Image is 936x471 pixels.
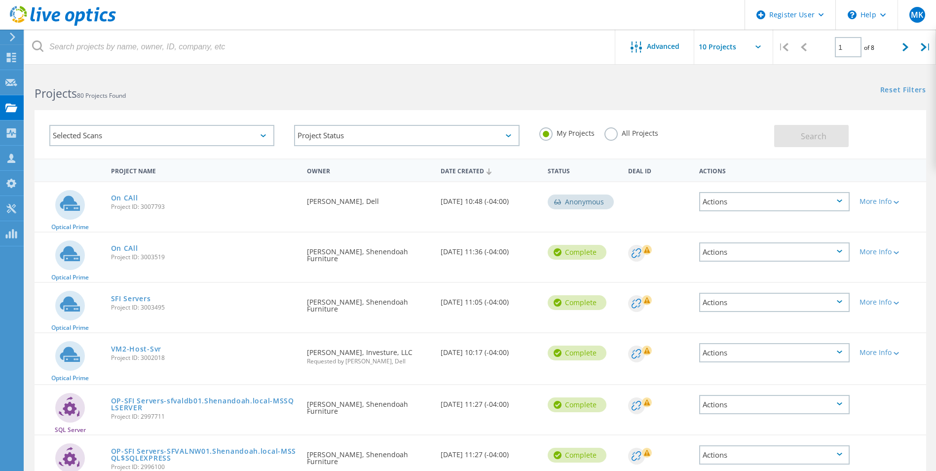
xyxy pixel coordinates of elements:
[436,161,543,180] div: Date Created
[111,414,298,420] span: Project ID: 2997711
[773,30,793,65] div: |
[302,283,436,322] div: [PERSON_NAME], Shenendoah Furniture
[699,242,850,262] div: Actions
[111,295,151,302] a: SFI Servers
[51,275,89,280] span: Optical Prime
[436,333,543,366] div: [DATE] 10:17 (-04:00)
[35,85,77,101] b: Projects
[436,233,543,265] div: [DATE] 11:36 (-04:00)
[860,299,921,306] div: More Info
[548,245,606,260] div: Complete
[111,355,298,361] span: Project ID: 3002018
[548,346,606,360] div: Complete
[694,161,855,179] div: Actions
[302,385,436,425] div: [PERSON_NAME], Shenendoah Furniture
[436,283,543,315] div: [DATE] 11:05 (-04:00)
[51,325,89,331] span: Optical Prime
[51,375,89,381] span: Optical Prime
[436,385,543,418] div: [DATE] 11:27 (-04:00)
[699,343,850,362] div: Actions
[880,86,926,95] a: Reset Filters
[111,346,161,353] a: VM2-Host-Svr
[111,254,298,260] span: Project ID: 3003519
[51,224,89,230] span: Optical Prime
[106,161,302,179] div: Project Name
[623,161,695,179] div: Deal Id
[548,448,606,463] div: Complete
[294,125,519,146] div: Project Status
[543,161,623,179] div: Status
[10,21,116,28] a: Live Optics Dashboard
[699,395,850,414] div: Actions
[548,195,614,209] div: Anonymous
[55,427,86,433] span: SQL Server
[111,464,298,470] span: Project ID: 2996100
[436,435,543,468] div: [DATE] 11:27 (-04:00)
[860,349,921,356] div: More Info
[77,91,126,100] span: 80 Projects Found
[860,198,921,205] div: More Info
[111,245,138,252] a: On CAll
[111,448,298,462] a: OP-SFI Servers-SFVALNW01.Shenandoah.local-MSSQL$SQLEXPRESS
[864,43,874,52] span: of 8
[860,248,921,255] div: More Info
[111,204,298,210] span: Project ID: 3007793
[307,358,431,364] span: Requested by [PERSON_NAME], Dell
[604,127,658,137] label: All Projects
[302,161,436,179] div: Owner
[111,397,298,411] a: OP-SFI Servers-sfvaldb01.Shenandoah.local-MSSQLSERVER
[848,10,857,19] svg: \n
[302,182,436,215] div: [PERSON_NAME], Dell
[111,305,298,311] span: Project ID: 3003495
[916,30,936,65] div: |
[302,233,436,272] div: [PERSON_NAME], Shenendoah Furniture
[699,293,850,312] div: Actions
[774,125,849,147] button: Search
[699,445,850,465] div: Actions
[548,397,606,412] div: Complete
[699,192,850,211] div: Actions
[436,182,543,215] div: [DATE] 10:48 (-04:00)
[539,127,595,137] label: My Projects
[911,11,923,19] span: MK
[111,195,138,201] a: On CAll
[49,125,274,146] div: Selected Scans
[548,295,606,310] div: Complete
[25,30,616,64] input: Search projects by name, owner, ID, company, etc
[801,131,826,142] span: Search
[647,43,679,50] span: Advanced
[302,333,436,374] div: [PERSON_NAME], Investure, LLC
